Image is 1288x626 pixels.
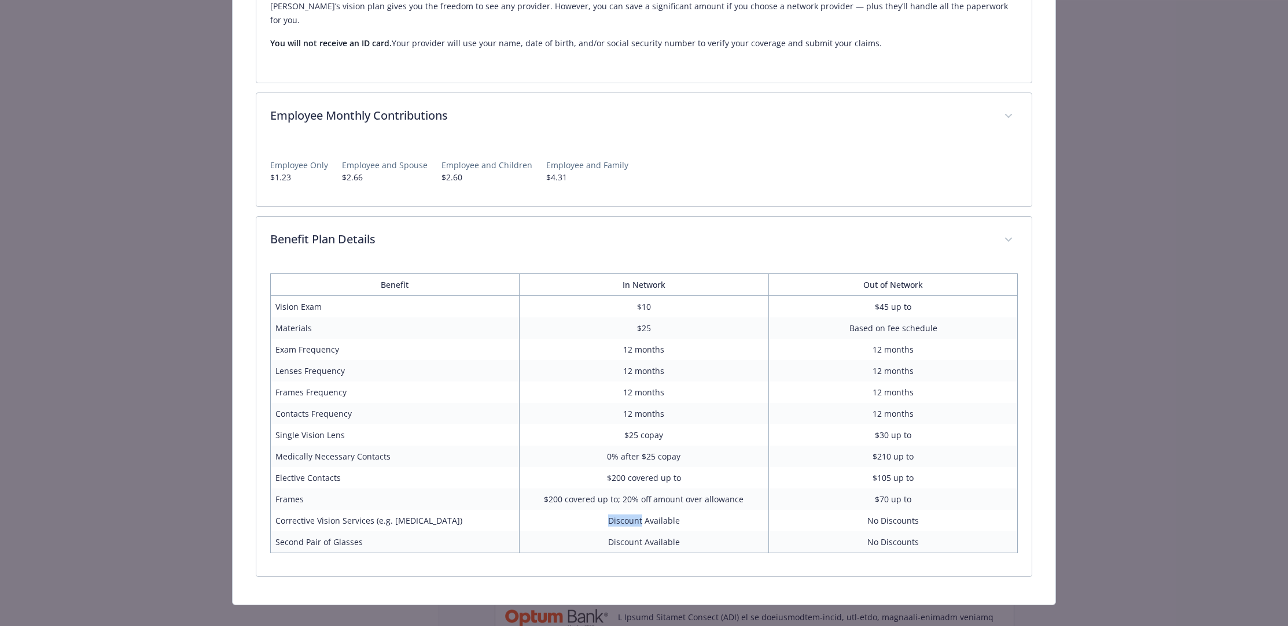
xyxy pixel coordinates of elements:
td: Discount Available [520,531,769,553]
p: $4.31 [546,171,628,183]
td: Second Pair of Glasses [270,531,520,553]
p: Your provider will use your name, date of birth, and/or social security number to verify your cov... [270,36,1018,50]
td: $10 [520,295,769,317]
td: 12 months [768,339,1018,360]
p: $2.60 [441,171,532,183]
td: Exam Frequency [270,339,520,360]
p: Employee and Spouse [342,159,428,171]
td: 12 months [520,360,769,381]
td: Vision Exam [270,295,520,317]
td: 12 months [520,403,769,424]
td: Medically Necessary Contacts [270,446,520,467]
td: 12 months [768,381,1018,403]
td: 0% after $25 copay [520,446,769,467]
div: Employee Monthly Contributions [256,93,1032,140]
p: Benefit Plan Details [270,231,991,248]
td: $210 up to [768,446,1018,467]
td: $70 up to [768,488,1018,510]
p: Employee Only [270,159,328,171]
strong: You will not receive an ID card. [270,38,392,49]
td: 12 months [768,403,1018,424]
p: $1.23 [270,171,328,183]
td: Contacts Frequency [270,403,520,424]
td: Based on fee schedule [768,317,1018,339]
td: Elective Contacts [270,467,520,488]
td: $25 copay [520,424,769,446]
div: Benefit Plan Details [256,217,1032,264]
div: Employee Monthly Contributions [256,140,1032,206]
td: $105 up to [768,467,1018,488]
td: Materials [270,317,520,339]
th: Out of Network [768,273,1018,295]
td: Corrective Vision Services (e.g. [MEDICAL_DATA]) [270,510,520,531]
td: No Discounts [768,510,1018,531]
th: Benefit [270,273,520,295]
p: Employee Monthly Contributions [270,107,991,124]
td: Frames [270,488,520,510]
td: $30 up to [768,424,1018,446]
td: 12 months [768,360,1018,381]
td: 12 months [520,381,769,403]
th: In Network [520,273,769,295]
td: 12 months [520,339,769,360]
td: Lenses Frequency [270,360,520,381]
td: Discount Available [520,510,769,531]
td: No Discounts [768,531,1018,553]
td: Single Vision Lens [270,424,520,446]
div: Benefit Plan Details [256,264,1032,576]
p: Employee and Family [546,159,628,171]
td: $200 covered up to; 20% off amount over allowance [520,488,769,510]
td: $25 [520,317,769,339]
p: Employee and Children [441,159,532,171]
td: $45 up to [768,295,1018,317]
td: Frames Frequency [270,381,520,403]
td: $200 covered up to [520,467,769,488]
p: $2.66 [342,171,428,183]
